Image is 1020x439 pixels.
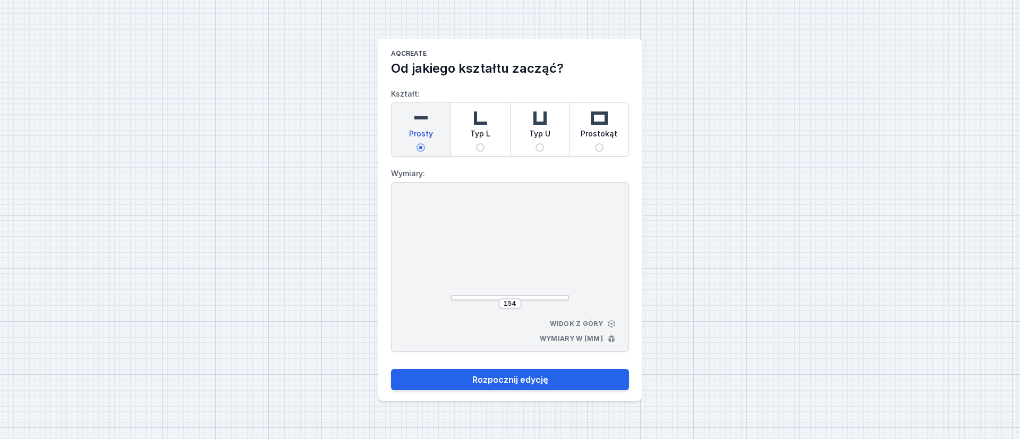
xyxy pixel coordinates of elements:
input: Prostokąt [595,143,603,152]
label: Wymiary: [391,165,629,182]
label: Kształt: [391,85,629,157]
input: Prosty [416,143,425,152]
h1: AQcreate [391,49,629,60]
input: Wymiar [mm] [501,299,518,308]
img: l-shaped.svg [470,107,491,128]
h2: Od jakiego kształtu zacząć? [391,60,629,77]
span: Prostokąt [581,128,617,143]
input: Typ U [535,143,544,152]
span: Typ U [529,128,550,143]
img: u-shaped.svg [529,107,550,128]
span: Prosty [409,128,433,143]
img: rectangle.svg [589,107,610,128]
input: Typ L [476,143,484,152]
button: Rozpocznij edycję [391,369,629,390]
img: straight.svg [410,107,431,128]
span: Typ L [470,128,490,143]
